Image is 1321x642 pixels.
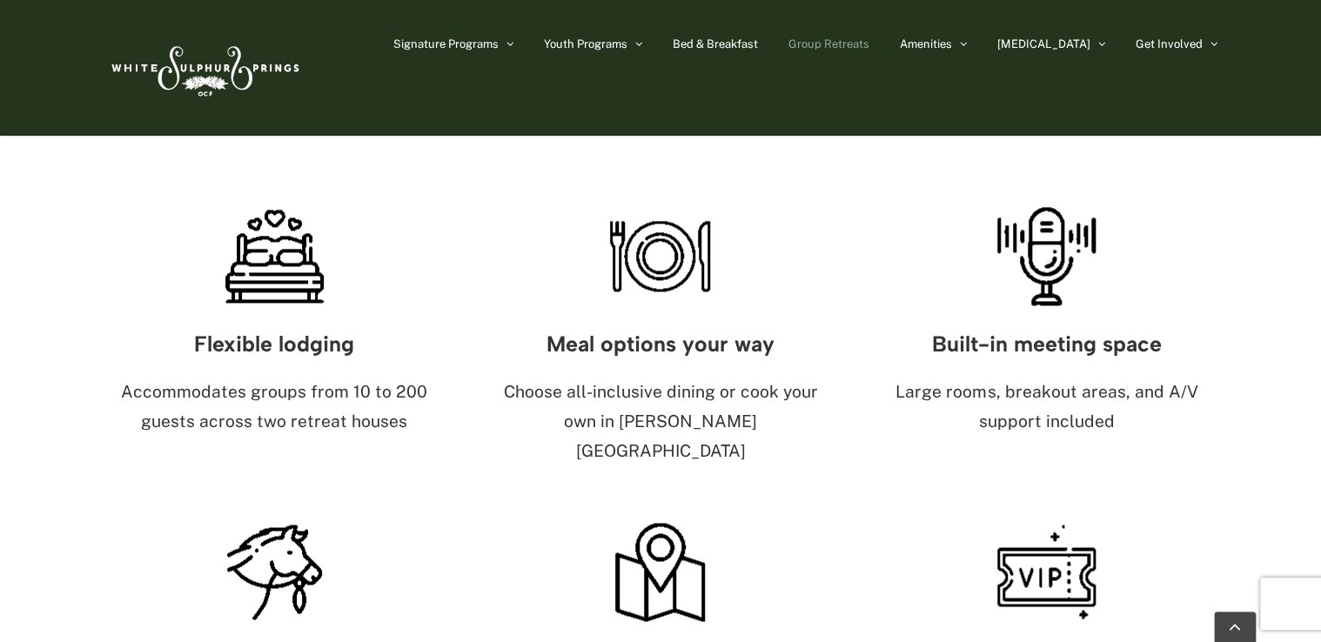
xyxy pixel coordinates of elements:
[875,332,1217,356] h3: Built-in meeting space
[220,202,329,311] img: icon-bed
[875,378,1217,437] p: Large rooms, breakout areas, and A/V support included
[220,518,329,626] img: icon-horse
[673,38,758,50] span: Bed & Breakfast
[104,378,446,437] p: Accommodates groups from 10 to 200 guests across two retreat houses
[606,518,714,626] img: icon-map-pin
[606,202,714,311] img: icon-dining
[997,38,1090,50] span: [MEDICAL_DATA]
[900,38,952,50] span: Amenities
[544,38,627,50] span: Youth Programs
[788,38,869,50] span: Group Retreats
[992,202,1101,311] img: icon-mic
[104,27,304,109] img: White Sulphur Springs Logo
[1136,38,1203,50] span: Get Involved
[490,332,832,356] h3: Meal options your way
[104,332,446,356] h3: Flexible lodging
[393,38,499,50] span: Signature Programs
[992,518,1101,626] img: icon-ticket
[490,378,832,465] p: Choose all-inclusive dining or cook your own in [PERSON_NAME][GEOGRAPHIC_DATA]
